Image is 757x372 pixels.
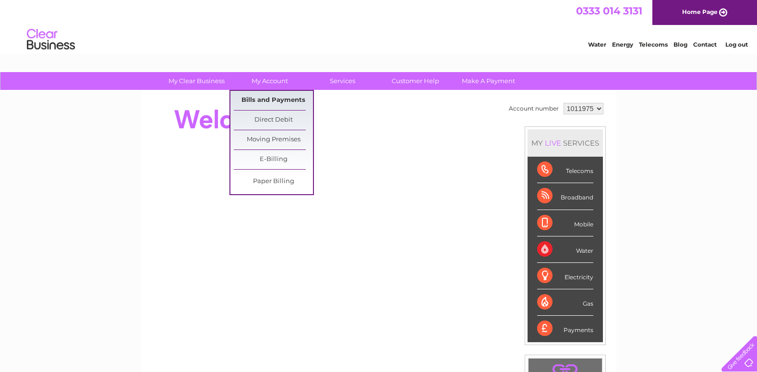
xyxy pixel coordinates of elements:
div: Water [537,236,593,263]
a: My Clear Business [157,72,236,90]
a: Customer Help [376,72,455,90]
a: Moving Premises [234,130,313,149]
a: 0333 014 3131 [576,5,642,17]
a: Water [588,41,606,48]
div: MY SERVICES [528,129,603,157]
a: Direct Debit [234,111,313,130]
div: LIVE [543,138,563,148]
a: Blog [673,41,687,48]
div: Telecoms [537,157,593,183]
a: E-Billing [234,150,313,169]
a: Services [303,72,382,90]
img: logo.png [26,25,75,54]
td: Account number [506,100,561,117]
div: Broadband [537,183,593,210]
a: Log out [725,41,748,48]
div: Electricity [537,263,593,289]
a: Energy [612,41,633,48]
a: Contact [693,41,717,48]
div: Mobile [537,210,593,236]
div: Clear Business is a trading name of Verastar Limited (registered in [GEOGRAPHIC_DATA] No. 3667643... [152,5,606,47]
a: Paper Billing [234,172,313,191]
div: Gas [537,289,593,316]
a: Telecoms [639,41,668,48]
a: Make A Payment [449,72,528,90]
a: My Account [230,72,309,90]
div: Payments [537,316,593,342]
a: Bills and Payments [234,91,313,110]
